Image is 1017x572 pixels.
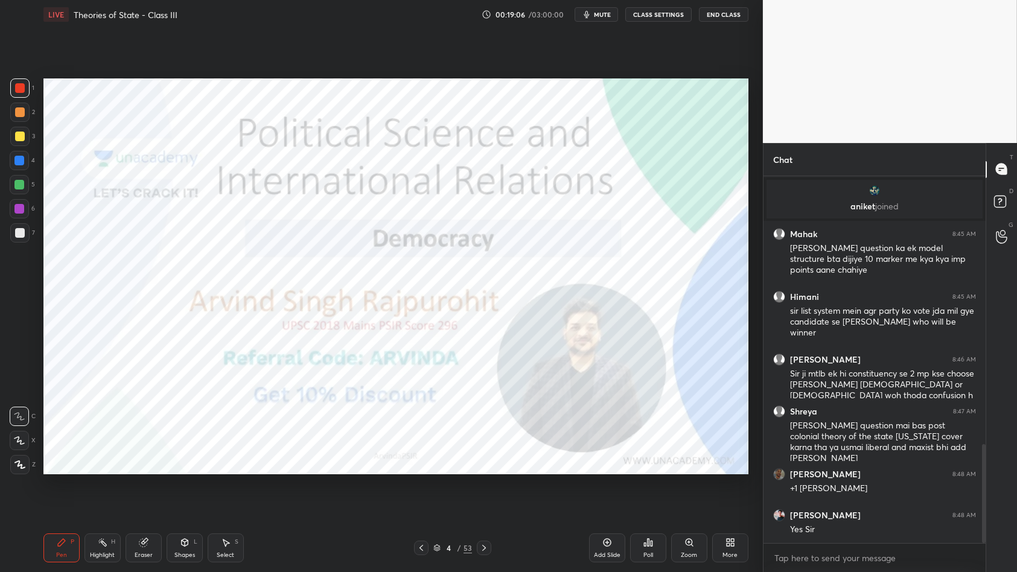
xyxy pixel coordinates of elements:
div: [PERSON_NAME] question mai bas post colonial theory of the state [US_STATE] cover karna tha ya us... [790,420,976,465]
div: 8:47 AM [953,408,976,415]
div: 7 [10,223,35,243]
div: P [71,539,74,545]
div: 8:48 AM [952,512,976,519]
div: Select [217,552,234,558]
img: default.png [773,228,785,240]
div: Poll [643,552,653,558]
div: Shapes [174,552,195,558]
div: 4 [443,544,455,551]
button: mute [575,7,618,22]
h6: [PERSON_NAME] [790,510,861,521]
div: Eraser [135,552,153,558]
span: mute [594,10,611,19]
div: 4 [10,151,35,170]
div: 8:46 AM [952,356,976,363]
div: / [457,544,461,551]
div: [PERSON_NAME] question ka ek model structure bta dijiye 10 marker me kya kya imp points aane chahiye [790,243,976,276]
div: L [194,539,197,545]
div: 6 [10,199,35,218]
p: Chat [764,144,802,176]
img: default.png [773,354,785,366]
div: grid [764,176,986,543]
div: X [10,431,36,450]
div: C [10,407,36,426]
div: 2 [10,103,35,122]
h6: [PERSON_NAME] [790,469,861,480]
h6: Mahak [790,229,817,240]
div: More [722,552,738,558]
img: dfc94749085f4b4d8e0b04ca12d1ec16.jpg [773,468,785,480]
div: Highlight [90,552,115,558]
div: 53 [464,542,472,553]
img: 82c26b89affa47a8a727074274f803aa.jpg [773,509,785,521]
span: joined [875,200,899,212]
img: default.png [773,405,785,418]
h6: [PERSON_NAME] [790,354,861,365]
div: H [111,539,115,545]
div: S [235,539,238,545]
div: Z [10,455,36,474]
div: 5 [10,175,35,194]
div: 8:45 AM [952,230,976,238]
div: sir list system mein agr party ko vote jda mil gye candidate se [PERSON_NAME] who will be winner [790,305,976,339]
div: Add Slide [594,552,620,558]
p: G [1009,220,1013,229]
div: 8:48 AM [952,471,976,478]
p: aniket [774,202,975,211]
div: Sir ji mtlb ek hi constituency se 2 mp kse choose [PERSON_NAME] [DEMOGRAPHIC_DATA] or [DEMOGRAPHI... [790,368,976,402]
div: LIVE [43,7,69,22]
h6: Shreya [790,406,817,417]
h4: Theories of State - Class III [74,9,177,21]
div: Yes Sir [790,524,976,536]
h6: Himani [790,291,819,302]
img: default.png [773,291,785,303]
div: 1 [10,78,34,98]
div: Pen [56,552,67,558]
div: +1 [PERSON_NAME] [790,483,976,495]
button: CLASS SETTINGS [625,7,692,22]
div: Zoom [681,552,697,558]
p: T [1010,153,1013,162]
img: 76f715d94cca4088a1919fc553225ced.jpg [869,185,881,197]
button: End Class [699,7,748,22]
p: D [1009,186,1013,195]
div: 8:45 AM [952,293,976,300]
div: 3 [10,127,35,146]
